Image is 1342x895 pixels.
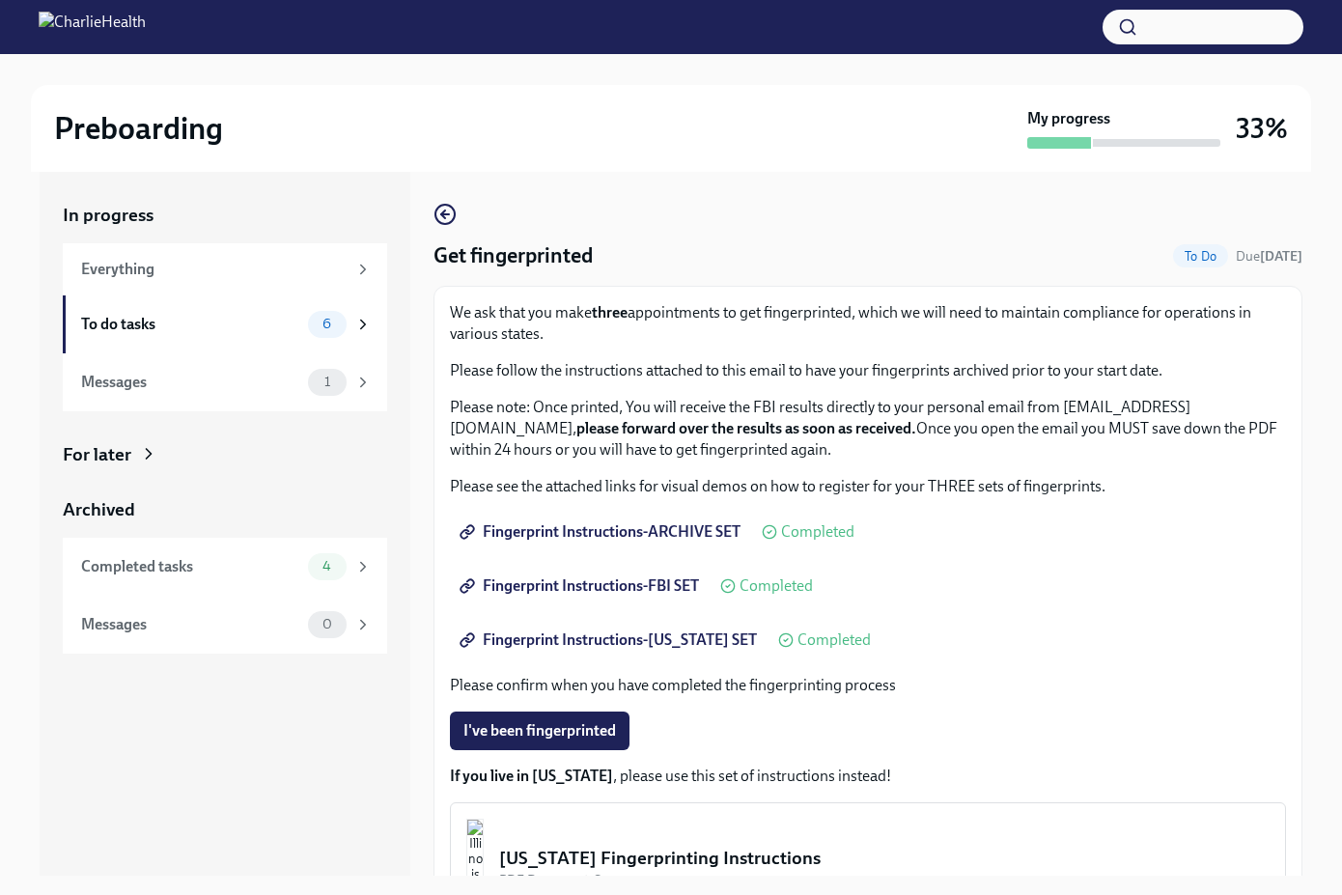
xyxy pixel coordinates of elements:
[450,766,1286,787] p: , please use this set of instructions instead!
[54,109,223,148] h2: Preboarding
[1236,248,1302,265] span: Due
[81,259,347,280] div: Everything
[1173,249,1228,264] span: To Do
[63,442,131,467] div: For later
[450,302,1286,345] p: We ask that you make appointments to get fingerprinted, which we will need to maintain compliance...
[592,303,628,322] strong: three
[81,372,300,393] div: Messages
[313,375,342,389] span: 1
[63,538,387,596] a: Completed tasks4
[450,360,1286,381] p: Please follow the instructions attached to this email to have your fingerprints archived prior to...
[499,871,1270,889] div: PDF Document • 8 pages
[450,621,770,659] a: Fingerprint Instructions-[US_STATE] SET
[63,596,387,654] a: Messages0
[576,419,916,437] strong: please forward over the results as soon as received.
[311,617,344,631] span: 0
[463,522,741,542] span: Fingerprint Instructions-ARCHIVE SET
[781,524,854,540] span: Completed
[81,556,300,577] div: Completed tasks
[1236,111,1288,146] h3: 33%
[311,559,343,573] span: 4
[311,317,343,331] span: 6
[450,476,1286,497] p: Please see the attached links for visual demos on how to register for your THREE sets of fingerpr...
[433,241,593,270] h4: Get fingerprinted
[81,314,300,335] div: To do tasks
[63,243,387,295] a: Everything
[463,630,757,650] span: Fingerprint Instructions-[US_STATE] SET
[499,846,1270,871] div: [US_STATE] Fingerprinting Instructions
[81,614,300,635] div: Messages
[63,203,387,228] a: In progress
[63,442,387,467] a: For later
[463,721,616,741] span: I've been fingerprinted
[1260,248,1302,265] strong: [DATE]
[63,295,387,353] a: To do tasks6
[450,397,1286,461] p: Please note: Once printed, You will receive the FBI results directly to your personal email from ...
[63,353,387,411] a: Messages1
[450,567,713,605] a: Fingerprint Instructions-FBI SET
[1027,108,1110,129] strong: My progress
[450,767,613,785] strong: If you live in [US_STATE]
[63,497,387,522] a: Archived
[1236,247,1302,266] span: September 19th, 2025 06:00
[740,578,813,594] span: Completed
[463,576,699,596] span: Fingerprint Instructions-FBI SET
[39,12,146,42] img: CharlieHealth
[450,513,754,551] a: Fingerprint Instructions-ARCHIVE SET
[450,712,629,750] button: I've been fingerprinted
[450,675,1286,696] p: Please confirm when you have completed the fingerprinting process
[797,632,871,648] span: Completed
